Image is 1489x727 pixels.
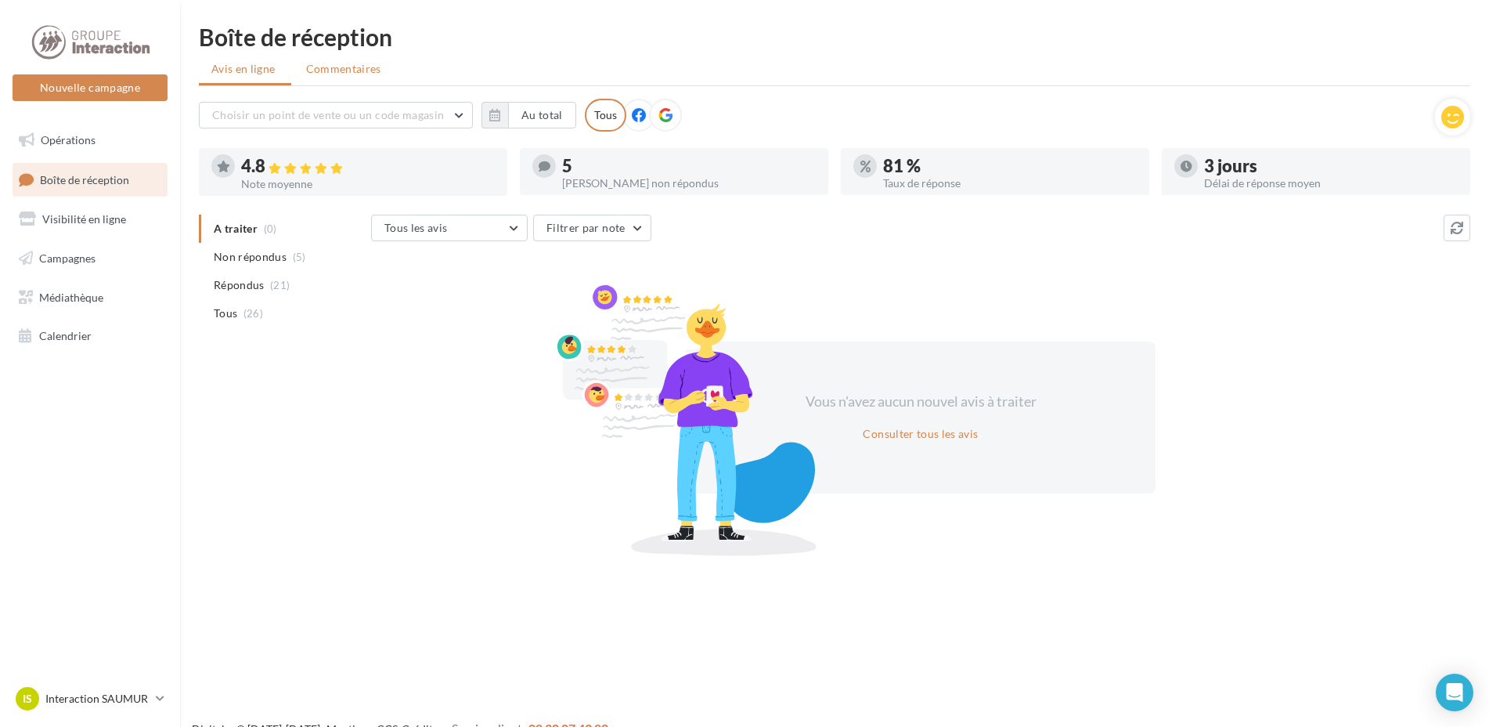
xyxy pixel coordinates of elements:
[243,307,263,320] span: (26)
[45,691,150,707] p: Interaction SAUMUR
[293,251,306,263] span: (5)
[306,61,381,77] span: Commentaires
[481,102,576,128] button: Au total
[883,178,1137,189] div: Taux de réponse
[13,74,168,101] button: Nouvelle campagne
[39,290,103,303] span: Médiathèque
[42,212,126,226] span: Visibilité en ligne
[585,99,626,132] div: Tous
[199,102,473,128] button: Choisir un point de vente ou un code magasin
[371,215,528,241] button: Tous les avis
[9,242,171,275] a: Campagnes
[9,163,171,197] a: Boîte de réception
[9,281,171,314] a: Médiathèque
[214,306,237,321] span: Tous
[508,102,576,128] button: Au total
[9,320,171,353] a: Calendrier
[39,251,96,265] span: Campagnes
[40,172,129,186] span: Boîte de réception
[41,133,96,146] span: Opérations
[883,157,1137,175] div: 81 %
[1436,674,1473,711] div: Open Intercom Messenger
[39,329,92,342] span: Calendrier
[13,684,168,714] a: IS Interaction SAUMUR
[1204,157,1458,175] div: 3 jours
[533,215,651,241] button: Filtrer par note
[1204,178,1458,189] div: Délai de réponse moyen
[241,157,495,175] div: 4.8
[9,124,171,157] a: Opérations
[212,108,444,121] span: Choisir un point de vente ou un code magasin
[214,277,265,293] span: Répondus
[786,392,1055,412] div: Vous n'avez aucun nouvel avis à traiter
[562,178,816,189] div: [PERSON_NAME] non répondus
[384,221,448,234] span: Tous les avis
[9,203,171,236] a: Visibilité en ligne
[214,249,287,265] span: Non répondus
[199,25,1470,49] div: Boîte de réception
[562,157,816,175] div: 5
[241,179,495,190] div: Note moyenne
[856,425,984,443] button: Consulter tous les avis
[23,691,32,707] span: IS
[270,279,290,291] span: (21)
